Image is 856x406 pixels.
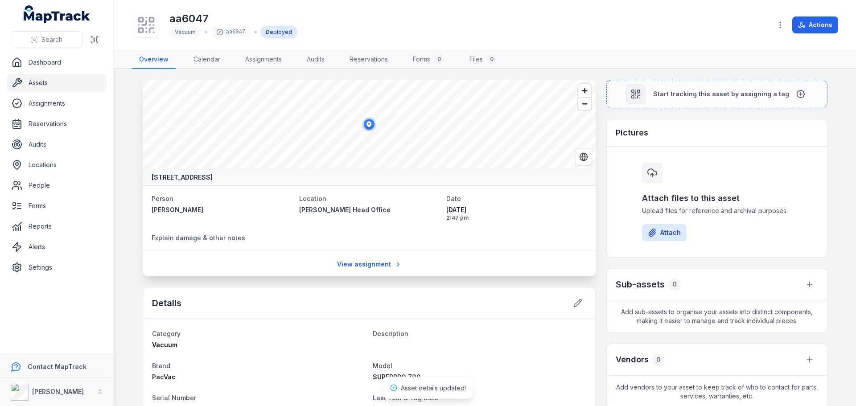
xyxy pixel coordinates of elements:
[486,54,497,65] div: 0
[300,50,332,69] a: Audits
[373,362,392,369] span: Model
[260,26,297,38] div: Deployed
[373,373,421,381] span: SUPERPRO 700
[175,29,196,35] span: Vacuum
[7,156,107,174] a: Locations
[7,176,107,194] a: People
[446,205,587,221] time: 9/15/2025, 2:47:40 PM
[238,50,289,69] a: Assignments
[642,206,792,215] span: Upload files for reference and archival purposes.
[132,50,176,69] a: Overview
[7,135,107,153] a: Audits
[616,278,665,291] h2: Sub-assets
[7,53,107,71] a: Dashboard
[299,205,440,214] a: [PERSON_NAME] Head Office
[152,362,170,369] span: Brand
[652,353,665,366] div: 0
[578,84,591,97] button: Zoom in
[401,384,466,392] span: Asset details updated!
[152,394,196,402] span: Serial Number
[578,97,591,110] button: Zoom out
[653,90,789,98] span: Start tracking this asset by assigning a tag
[143,80,596,169] canvas: Map
[186,50,227,69] a: Calendar
[299,195,326,202] span: Location
[616,127,648,139] h3: Pictures
[299,206,391,213] span: [PERSON_NAME] Head Office
[606,80,827,108] button: Start tracking this asset by assigning a tag
[331,256,407,273] a: View assignment
[7,197,107,215] a: Forms
[152,195,173,202] span: Person
[24,5,91,23] a: MapTrack
[7,217,107,235] a: Reports
[668,278,681,291] div: 0
[11,31,82,48] button: Search
[373,330,408,337] span: Description
[616,353,649,366] h3: Vendors
[342,50,395,69] a: Reservations
[211,26,251,38] div: aa6047
[406,50,452,69] a: Forms0
[152,173,213,182] strong: [STREET_ADDRESS]
[7,238,107,256] a: Alerts
[446,205,587,214] span: [DATE]
[152,205,292,214] a: [PERSON_NAME]
[642,224,687,241] button: Attach
[434,54,444,65] div: 0
[7,115,107,133] a: Reservations
[7,258,107,276] a: Settings
[169,12,297,26] h1: aa6047
[7,94,107,112] a: Assignments
[446,195,461,202] span: Date
[575,148,592,165] button: Switch to Satellite View
[152,373,176,381] span: PacVac
[792,16,838,33] button: Actions
[446,214,587,221] span: 2:47 pm
[41,35,62,44] span: Search
[642,192,792,205] h3: Attach files to this asset
[7,74,107,92] a: Assets
[462,50,504,69] a: Files0
[152,341,177,349] span: Vacuum
[32,388,84,395] strong: [PERSON_NAME]
[28,363,86,370] strong: Contact MapTrack
[373,394,438,402] span: Last Test & Tag Date
[152,234,245,242] span: Explain damage & other notes
[152,330,181,337] span: Category
[607,300,827,332] span: Add sub-assets to organise your assets into distinct components, making it easier to manage and t...
[152,297,181,309] h2: Details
